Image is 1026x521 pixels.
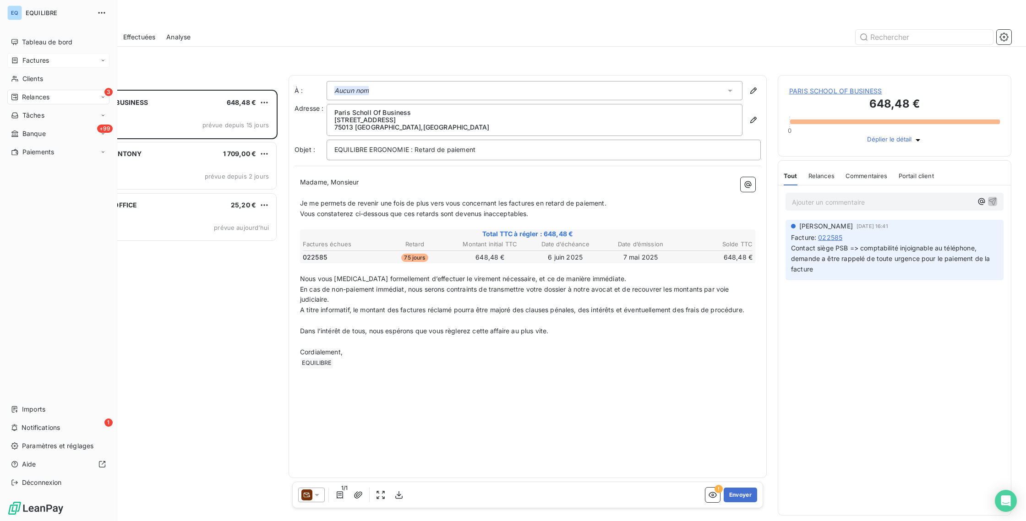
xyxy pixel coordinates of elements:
[22,74,43,83] span: Clients
[295,86,327,95] label: À :
[7,439,109,453] a: Paramètres et réglages
[377,239,452,249] th: Retard
[205,173,269,180] span: prévue depuis 2 jours
[301,229,754,239] span: Total TTC à régler : 648,48 €
[334,86,369,95] em: Aucun nom
[7,53,109,68] a: Factures
[789,96,1000,114] h3: 648,48 €
[799,222,853,231] span: [PERSON_NAME]
[7,108,109,123] a: Tâches
[123,33,156,42] span: Effectuées
[22,111,44,120] span: Tâches
[300,358,333,369] span: EQUILIBRE
[7,5,22,20] div: EQ
[300,178,359,186] span: Madame, Monsieur
[724,488,757,502] button: Envoyer
[22,441,93,450] span: Paramètres et réglages
[334,124,735,131] p: 75013 [GEOGRAPHIC_DATA] , [GEOGRAPHIC_DATA]
[818,233,842,242] span: 022585
[401,254,428,262] span: 75 jours
[791,244,992,273] span: Contact siège PSB => comptabilité injoignable au téléphone, demande a être rappelé de toute urgen...
[453,252,527,262] td: 648,48 €
[44,90,278,521] div: grid
[202,121,269,129] span: prévue depuis 15 jours
[7,145,109,159] a: Paiements
[22,460,36,469] span: Aide
[231,201,256,209] span: 25,20 €
[303,253,327,262] span: 022585
[300,199,606,207] span: Je me permets de revenir une fois de plus vers vous concernant les factures en retard de paiement.
[214,224,269,231] span: prévue aujourd’hui
[603,239,677,249] th: Date d’émission
[867,136,911,145] span: Déplier le détail
[22,405,45,414] span: Imports
[295,104,323,112] span: Adresse :
[995,490,1017,512] div: Open Intercom Messenger
[300,306,744,314] span: A titre informatif, le montant des factures réclamé pourra être majoré des clauses pénales, des i...
[22,478,62,487] span: Déconnexion
[603,252,677,262] td: 7 mai 2025
[899,172,934,179] span: Portail client
[7,402,109,417] a: Imports
[22,56,49,65] span: Factures
[7,501,64,516] img: Logo LeanPay
[22,92,49,102] span: Relances
[784,172,797,179] span: Tout
[334,116,735,124] p: [STREET_ADDRESS]
[846,172,888,179] span: Commentaires
[7,126,109,141] a: +99Banque
[300,285,731,304] span: En cas de non-paiement immédiat, nous serons contraints de transmettre votre dossier à notre avoc...
[26,9,92,16] span: EQUILIBRE
[22,129,46,138] span: Banque
[679,239,753,249] th: Solde TTC
[166,33,191,42] span: Analyse
[857,223,888,229] span: [DATE] 16:41
[791,233,816,242] span: Facture :
[7,35,109,49] a: Tableau de bord
[22,147,54,157] span: Paiements
[864,135,925,145] button: Déplier le détail
[789,87,1000,96] span: PARIS SCHOOL OF BUSINESS
[788,127,791,134] span: 0
[104,88,113,96] span: 3
[223,150,256,157] span: 1 709,00 €
[808,172,835,179] span: Relances
[7,71,109,86] a: Clients
[97,125,113,133] span: +99
[300,348,343,356] span: Cordialement,
[334,109,735,116] p: Paris Scholl Of Business
[856,30,993,44] input: Rechercher
[300,275,626,282] span: Nous vous [MEDICAL_DATA] formellement d’effectuer le virement nécessaire, et ce de manière immédi...
[679,252,753,262] td: 648,48 €
[227,98,256,106] span: 648,48 €
[7,90,109,104] a: 3Relances
[300,327,548,335] span: Dans l’intérêt de tous, nous espérons que vous règlerez cette affaire au plus vite.
[339,484,350,492] span: 1/1
[22,423,60,432] span: Notifications
[295,146,315,153] span: Objet :
[528,252,602,262] td: 6 juin 2025
[528,239,602,249] th: Date d’échéance
[104,418,113,427] span: 1
[334,146,475,153] span: EQUILIBRE ERGONOMIE : Retard de paiement
[7,457,109,472] a: Aide
[302,239,377,249] th: Factures échues
[22,38,72,47] span: Tableau de bord
[300,210,529,217] span: Vous constaterez ci-dessous que ces retards sont devenus inacceptables.
[453,239,527,249] th: Montant initial TTC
